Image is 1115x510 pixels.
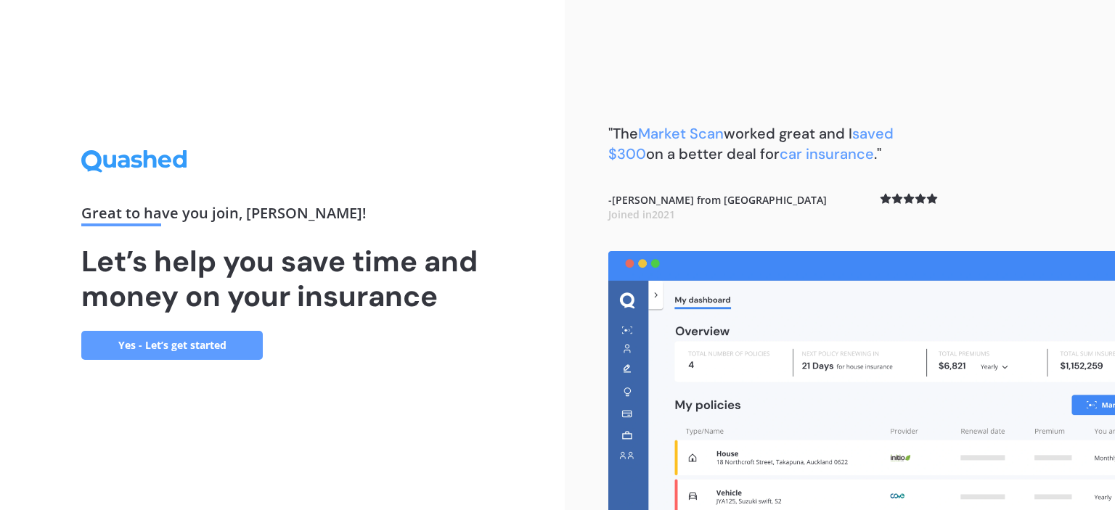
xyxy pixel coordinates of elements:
a: Yes - Let’s get started [81,331,263,360]
img: dashboard.webp [608,251,1115,510]
div: Great to have you join , [PERSON_NAME] ! [81,206,483,226]
h1: Let’s help you save time and money on your insurance [81,244,483,313]
span: Market Scan [638,124,724,143]
span: saved $300 [608,124,894,163]
span: car insurance [780,144,874,163]
b: - [PERSON_NAME] from [GEOGRAPHIC_DATA] [608,193,827,221]
b: "The worked great and I on a better deal for ." [608,124,894,163]
span: Joined in 2021 [608,207,675,221]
